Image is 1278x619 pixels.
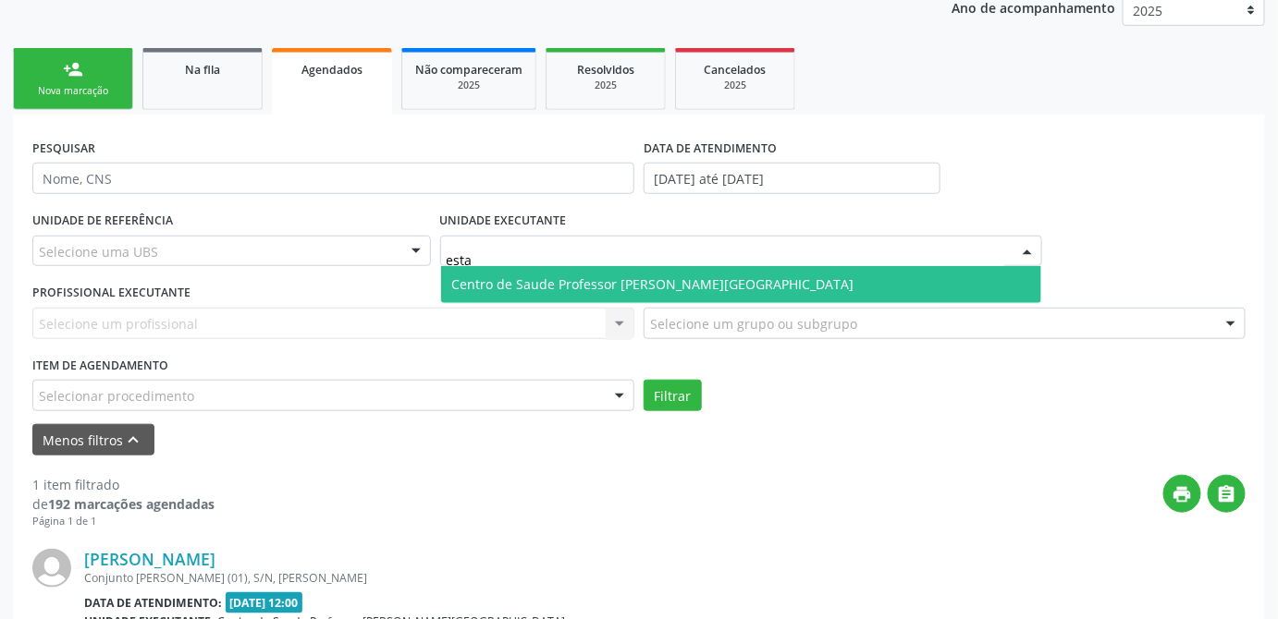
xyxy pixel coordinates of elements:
[644,134,777,163] label: DATA DE ATENDIMENTO
[32,352,168,381] label: Item de agendamento
[650,314,857,334] span: Selecione um grupo ou subgrupo
[185,62,220,78] span: Na fila
[705,62,767,78] span: Cancelados
[1173,484,1193,504] i: print
[577,62,634,78] span: Resolvidos
[32,134,95,163] label: PESQUISAR
[39,386,194,406] span: Selecionar procedimento
[32,279,190,308] label: PROFISSIONAL EXECUTANTE
[415,62,522,78] span: Não compareceram
[32,424,154,456] button: Menos filtroskeyboard_arrow_up
[644,163,940,194] input: Selecione um intervalo
[32,514,215,529] div: Página 1 de 1
[415,79,522,92] div: 2025
[84,570,968,586] div: Conjunto [PERSON_NAME] (01), S/N, [PERSON_NAME]
[452,275,854,293] span: Centro de Saude Professor [PERSON_NAME][GEOGRAPHIC_DATA]
[32,207,173,236] label: UNIDADE DE REFERÊNCIA
[226,592,303,613] span: [DATE] 12:00
[48,495,215,513] strong: 192 marcações agendadas
[301,62,363,78] span: Agendados
[63,59,83,79] div: person_add
[559,79,652,92] div: 2025
[27,84,119,98] div: Nova marcação
[84,595,222,611] b: Data de atendimento:
[1163,475,1201,513] button: print
[1217,484,1237,504] i: 
[440,207,567,236] label: UNIDADE EXECUTANTE
[1208,475,1246,513] button: 
[32,475,215,494] div: 1 item filtrado
[689,79,781,92] div: 2025
[124,430,144,450] i: keyboard_arrow_up
[447,242,1004,279] input: Selecione uma unidade
[644,380,702,411] button: Filtrar
[32,494,215,514] div: de
[84,549,215,569] a: [PERSON_NAME]
[32,163,634,194] input: Nome, CNS
[39,242,158,261] span: Selecione uma UBS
